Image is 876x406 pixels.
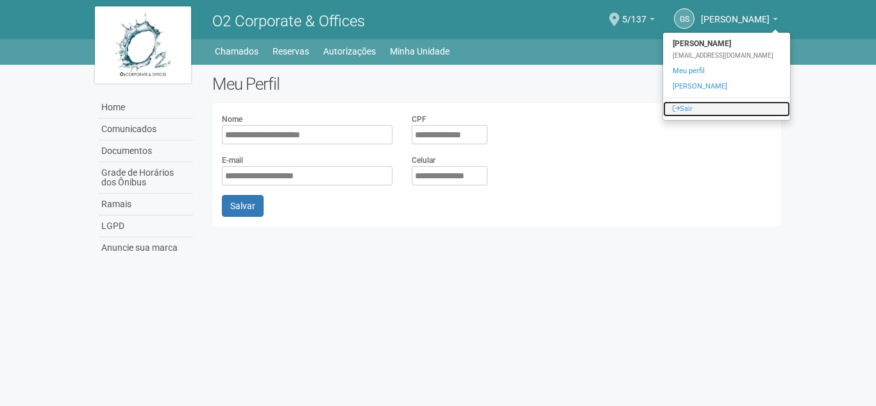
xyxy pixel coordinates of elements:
h2: Meu Perfil [212,74,781,94]
div: [EMAIL_ADDRESS][DOMAIN_NAME] [663,51,790,60]
a: [PERSON_NAME] [701,16,778,26]
a: Documentos [98,140,193,162]
a: GS [674,8,695,29]
a: Sair [663,101,790,117]
label: Nome [222,114,242,125]
a: 5/137 [622,16,655,26]
a: Comunicados [98,119,193,140]
a: Anuncie sua marca [98,237,193,258]
label: Celular [412,155,435,166]
a: Home [98,97,193,119]
span: O2 Corporate & Offices [212,12,365,30]
a: LGPD [98,216,193,237]
a: Minha Unidade [390,42,450,60]
a: Reservas [273,42,309,60]
button: Salvar [222,195,264,217]
strong: [PERSON_NAME] [663,36,790,51]
label: CPF [412,114,426,125]
span: 5/137 [622,2,646,24]
a: Meu perfil [663,63,790,79]
a: Ramais [98,194,193,216]
span: GILBERTO STIEBLER FILHO [701,2,770,24]
label: E-mail [222,155,243,166]
img: logo.jpg [95,6,191,83]
a: Autorizações [323,42,376,60]
a: Chamados [215,42,258,60]
a: Grade de Horários dos Ônibus [98,162,193,194]
a: [PERSON_NAME] [663,79,790,94]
